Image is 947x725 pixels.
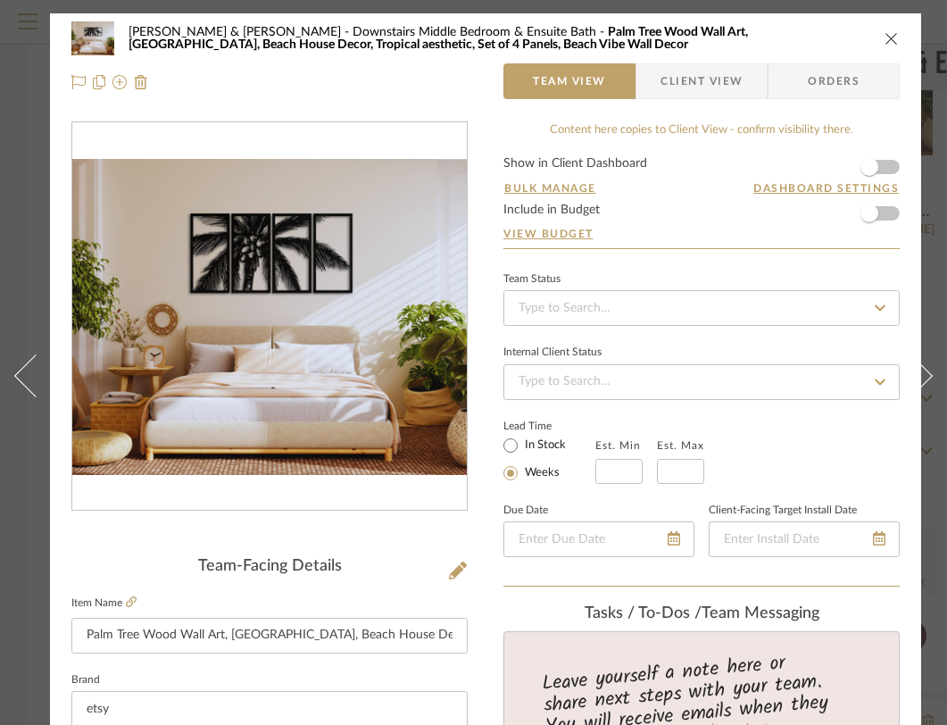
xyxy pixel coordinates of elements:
[503,521,694,557] input: Enter Due Date
[595,439,641,452] label: Est. Min
[503,348,602,357] div: Internal Client Status
[503,434,595,484] mat-radio-group: Select item type
[129,26,353,38] span: [PERSON_NAME] & [PERSON_NAME]
[72,159,467,475] div: 0
[503,180,597,196] button: Bulk Manage
[71,618,468,654] input: Enter Item Name
[709,506,857,515] label: Client-Facing Target Install Date
[71,21,114,56] img: cbf40ee2-48c5-4990-a639-f6a9cfb3c72e_48x40.jpg
[134,75,148,89] img: Remove from project
[503,604,900,624] div: team Messaging
[533,63,606,99] span: Team View
[585,605,702,621] span: Tasks / To-Dos /
[503,227,900,241] a: View Budget
[353,26,608,38] span: Downstairs Middle Bedroom & Ensuite Bath
[503,275,561,284] div: Team Status
[657,439,704,452] label: Est. Max
[71,557,468,577] div: Team-Facing Details
[503,290,900,326] input: Type to Search…
[72,159,467,475] img: cbf40ee2-48c5-4990-a639-f6a9cfb3c72e_436x436.jpg
[129,26,748,51] span: Palm Tree Wood Wall Art, [GEOGRAPHIC_DATA], Beach House Decor, Tropical aesthetic, Set of 4 Panel...
[788,63,879,99] span: Orders
[709,521,900,557] input: Enter Install Date
[521,465,560,481] label: Weeks
[521,437,566,454] label: In Stock
[752,180,900,196] button: Dashboard Settings
[71,676,100,685] label: Brand
[503,418,595,434] label: Lead Time
[71,596,137,611] label: Item Name
[660,63,743,99] span: Client View
[884,30,900,46] button: close
[503,506,548,515] label: Due Date
[503,121,900,139] div: Content here copies to Client View - confirm visibility there.
[503,364,900,400] input: Type to Search…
